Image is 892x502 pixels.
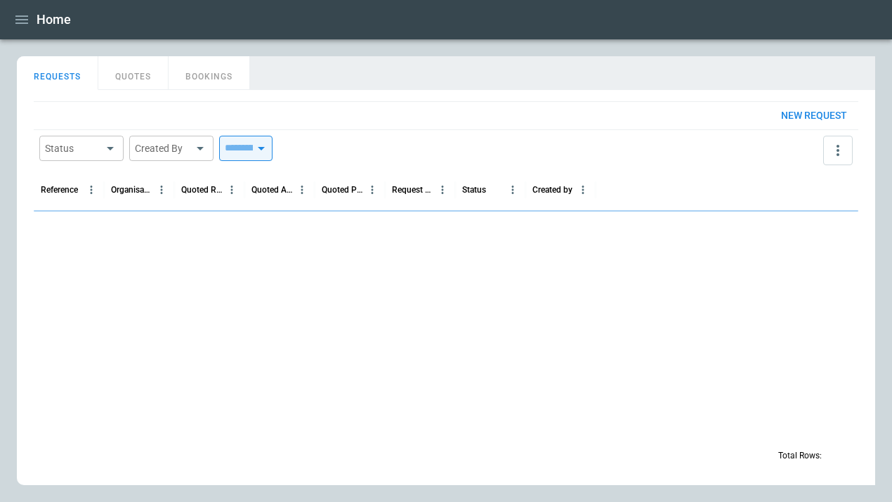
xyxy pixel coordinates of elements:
button: QUOTES [98,56,169,90]
button: REQUESTS [17,56,98,90]
div: Quoted Aircraft [251,185,293,195]
button: Created by column menu [574,181,592,199]
div: Request Created At (UTC-04:00) [392,185,433,195]
div: Created By [135,141,191,155]
p: Total Rows: [778,450,822,462]
button: Organisation column menu [152,181,171,199]
div: Created by [532,185,572,195]
button: Status column menu [504,181,522,199]
button: Quoted Route column menu [223,181,241,199]
h1: Home [37,11,71,28]
button: Reference column menu [82,181,100,199]
div: Status [45,141,101,155]
div: Quoted Price [322,185,363,195]
button: Quoted Price column menu [363,181,381,199]
button: BOOKINGS [169,56,250,90]
button: Request Created At (UTC-04:00) column menu [433,181,452,199]
div: Reference [41,185,78,195]
div: Status [462,185,486,195]
button: more [823,136,853,165]
button: New request [770,102,858,129]
div: Quoted Route [181,185,223,195]
button: Quoted Aircraft column menu [293,181,311,199]
div: Organisation [111,185,152,195]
